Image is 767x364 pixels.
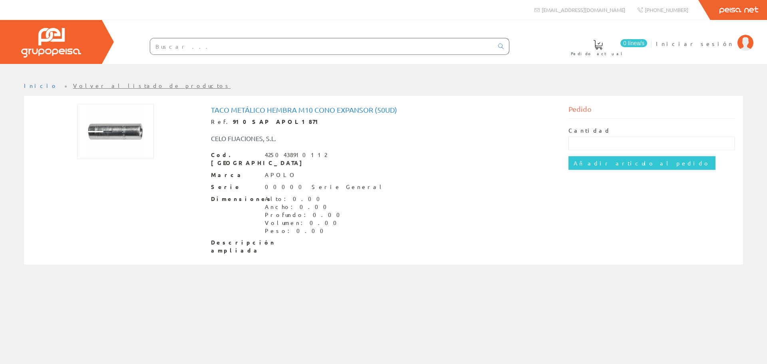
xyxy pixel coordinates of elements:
[568,156,715,170] input: Añadir artículo al pedido
[21,28,81,58] img: Grupo Peisa
[656,33,753,41] a: Iniciar sesión
[211,171,259,179] span: Marca
[211,151,259,167] span: Cod. [GEOGRAPHIC_DATA]
[265,203,345,211] div: Ancho: 0.00
[542,6,625,13] span: [EMAIL_ADDRESS][DOMAIN_NAME]
[571,50,625,58] span: Pedido actual
[205,134,413,143] div: CELO FIJACIONES, S.L.
[568,104,735,119] div: Pedido
[656,40,733,48] span: Iniciar sesión
[265,227,345,235] div: Peso: 0.00
[568,127,611,135] label: Cantidad
[150,38,493,54] input: Buscar ...
[211,239,259,255] span: Descripción ampliada
[211,195,259,203] span: Dimensiones
[77,104,154,159] img: Foto artículo Taco metálico hembra m10 cono expansor (50ud) (192x138)
[211,183,259,191] span: Serie
[24,82,58,89] a: Inicio
[233,118,322,125] strong: 910SAP APOL1871
[645,6,688,13] span: [PHONE_NUMBER]
[211,118,556,126] div: Ref.
[265,171,297,179] div: APOLO
[620,39,647,47] span: 0 línea/s
[73,82,231,89] a: Volver al listado de productos
[265,219,345,227] div: Volumen: 0.00
[265,211,345,219] div: Profundo: 0.00
[265,151,327,159] div: 4250438910112
[265,183,385,191] div: 00000 Serie General
[265,195,345,203] div: Alto: 0.00
[211,106,556,114] h1: Taco metálico hembra m10 cono expansor (50ud)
